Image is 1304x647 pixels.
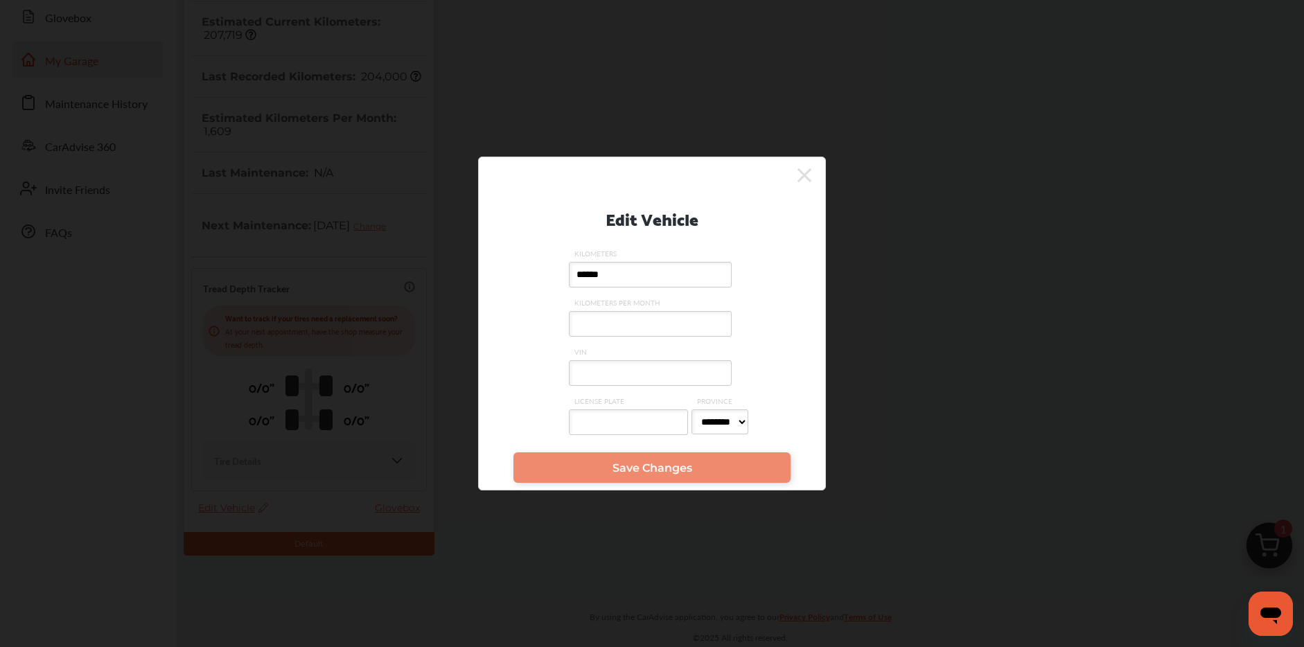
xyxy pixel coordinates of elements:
[569,262,732,287] input: KILOMETERS
[606,204,698,232] p: Edit Vehicle
[569,347,735,357] span: VIN
[569,249,735,258] span: KILOMETERS
[569,360,732,386] input: VIN
[569,298,735,308] span: KILOMETERS PER MONTH
[613,461,692,475] span: Save Changes
[569,396,691,406] span: LICENSE PLATE
[569,409,688,435] input: LICENSE PLATE
[691,396,752,406] span: PROVINCE
[691,409,748,434] select: PROVINCE
[513,452,791,483] a: Save Changes
[1249,592,1293,636] iframe: Button to launch messaging window
[569,311,732,337] input: KILOMETERS PER MONTH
